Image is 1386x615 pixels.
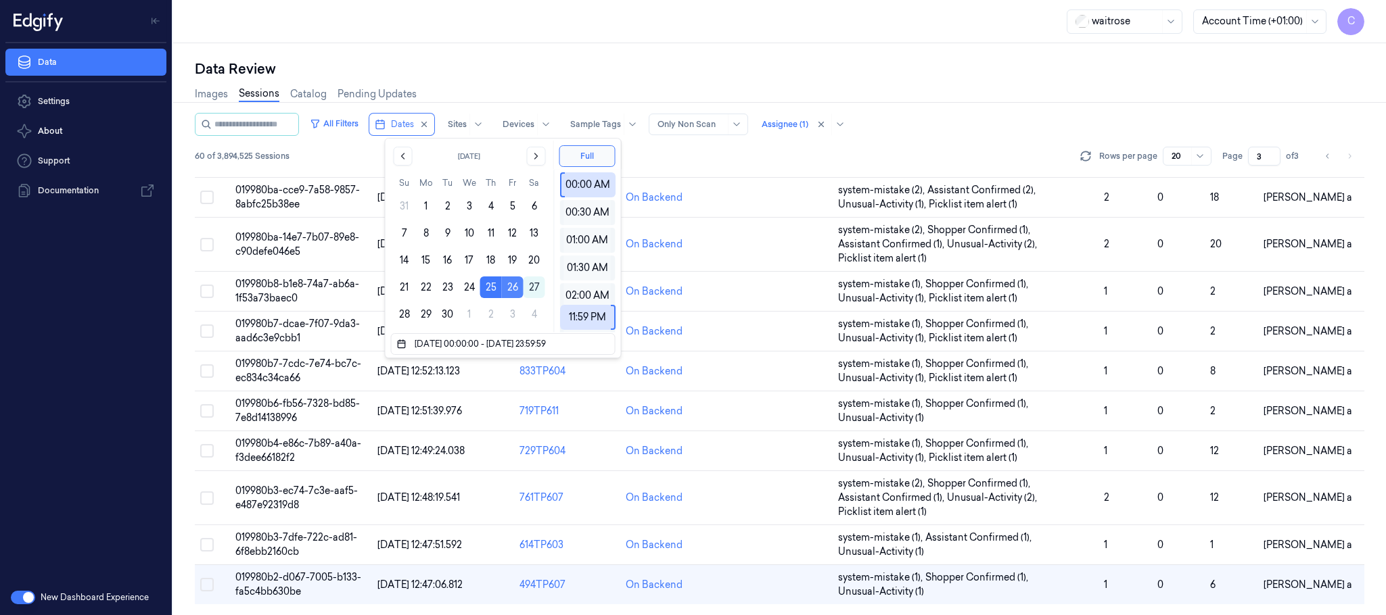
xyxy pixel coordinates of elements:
[929,371,1017,385] span: Picklist item alert (1)
[925,277,1031,291] span: Shopper Confirmed (1) ,
[1157,365,1163,377] span: 0
[838,505,927,519] span: Picklist item alert (1)
[239,87,279,102] a: Sessions
[1264,191,1352,203] span: [PERSON_NAME] a
[5,177,166,204] a: Documentation
[480,176,502,190] th: Thursday
[437,222,459,244] button: Tuesday, September 9th, 2025
[200,364,214,378] button: Select row
[626,237,683,251] div: On Backend
[437,176,459,190] th: Tuesday
[1210,491,1219,503] span: 12
[200,538,214,551] button: Select row
[626,285,683,299] div: On Backend
[1210,325,1216,337] span: 2
[1210,539,1214,551] span: 1
[235,278,359,304] span: 019980b8-b1e8-74a7-ab6a-1f53a73baec0
[1157,191,1163,203] span: 0
[415,195,437,217] button: Monday, September 1st, 2025
[394,147,413,166] button: Go to the Previous Month
[929,451,1017,465] span: Picklist item alert (1)
[925,357,1031,371] span: Shopper Confirmed (1) ,
[1264,539,1352,551] span: [PERSON_NAME] a
[1264,405,1352,417] span: [PERSON_NAME] a
[5,49,166,76] a: Data
[1099,150,1157,162] p: Rows per page
[564,255,611,280] div: 01:30 AM
[1222,150,1243,162] span: Page
[838,277,925,291] span: system-mistake (1) ,
[1264,445,1352,457] span: [PERSON_NAME] a
[1210,365,1216,377] span: 8
[377,325,464,337] span: [DATE] 12:52:37.628
[200,285,214,298] button: Select row
[304,113,364,134] button: All Filters
[235,358,361,384] span: 019980b7-7cdc-7e74-bc7c-ec834c34ca66
[480,276,502,298] button: Thursday, September 25th, 2025, selected
[564,200,611,225] div: 00:30 AM
[235,397,360,424] span: 019980b6-fb56-7328-bd85-7e8d14138996
[502,176,524,190] th: Friday
[559,145,615,167] button: Full
[502,303,524,325] button: Friday, October 3rd, 2025
[1264,325,1352,337] span: [PERSON_NAME] a
[235,531,357,558] span: 019980b3-7dfe-722c-ad81-6f8ebb2160cb
[927,183,1038,197] span: Assistant Confirmed (2) ,
[838,223,927,237] span: system-mistake (2) ,
[519,578,615,592] div: 494TP607
[394,195,415,217] button: Sunday, August 31st, 2025
[1104,325,1107,337] span: 1
[524,195,545,217] button: Saturday, September 6th, 2025
[377,491,460,503] span: [DATE] 12:48:19.541
[195,150,290,162] span: 60 of 3,894,525 Sessions
[925,531,1034,545] span: Assistant Confirmed (1) ,
[377,238,465,250] span: [DATE] 12:55:03.098
[502,249,524,271] button: Friday, September 19th, 2025
[415,176,437,190] th: Monday
[437,195,459,217] button: Tuesday, September 2nd, 2025
[1104,285,1107,297] span: 1
[5,88,166,115] a: Settings
[1318,147,1359,166] nav: pagination
[626,538,683,552] div: On Backend
[524,249,545,271] button: Saturday, September 20th, 2025
[1210,579,1216,591] span: 6
[459,249,480,271] button: Wednesday, September 17th, 2025
[838,371,929,385] span: Unusual-Activity (1) ,
[519,538,615,552] div: 614TP603
[502,276,524,298] button: Friday, September 26th, 2025, selected
[502,195,524,217] button: Friday, September 5th, 2025
[1157,325,1163,337] span: 0
[369,114,434,135] button: Dates
[927,223,1033,237] span: Shopper Confirmed (1) ,
[1104,491,1109,503] span: 2
[1210,191,1219,203] span: 18
[145,10,166,32] button: Toggle Navigation
[925,317,1031,331] span: Shopper Confirmed (1) ,
[1104,191,1109,203] span: 2
[235,437,361,464] span: 019980b4-e86c-7b89-a40a-f3dee66182f2
[519,404,615,418] div: 719TP611
[1157,539,1163,551] span: 0
[564,172,610,197] div: 00:00 AM
[1337,8,1364,35] button: C
[415,303,437,325] button: Monday, September 29th, 2025
[838,251,927,266] span: Picklist item alert (1)
[838,476,927,491] span: system-mistake (2) ,
[838,545,924,559] span: Unusual-Activity (1)
[1104,238,1109,250] span: 2
[235,318,360,344] span: 019980b7-dcae-7f07-9da3-aad6c3e9cbb1
[1264,491,1352,503] span: [PERSON_NAME] a
[1104,365,1107,377] span: 1
[1157,445,1163,457] span: 0
[524,303,545,325] button: Saturday, October 4th, 2025
[480,195,502,217] button: Thursday, September 4th, 2025
[1210,238,1222,250] span: 20
[235,231,359,257] span: 019980ba-14e7-7b07-89e8-c90defe046e5
[290,87,327,101] a: Catalog
[838,397,925,411] span: system-mistake (1) ,
[459,222,480,244] button: Wednesday, September 10th, 2025
[412,336,603,352] input: Dates
[838,291,929,305] span: Unusual-Activity (1) ,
